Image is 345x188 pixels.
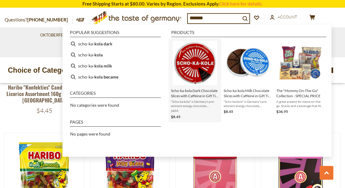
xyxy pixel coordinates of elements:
li: scho-ka-kola dark [67,38,163,49]
a: Scho-ka-kola Milk Chocolate Slices with Caffeine in Gift Tin, 3.5 oz“Scho-ka-kola" is Germany’s p... [224,41,271,120]
span: A great present for moms on-the-go. Snacks and a beverage that fit in the purse and cup holder. H... [276,99,324,108]
li: The "Mommy On-The-Go" Collection - SPECIAL PRICE [274,38,327,122]
div: Instant Search Results [63,25,332,157]
li: Categories [70,91,161,98]
li: Scho-ka-kola Milk Chocolate Slices with Caffeine in Gift Tin, 3.5 oz [221,38,274,122]
span: No pages were found [70,131,110,136]
b: -kola milk [93,62,112,69]
span: $8.45 [224,109,233,114]
p: Questions? [5,16,73,24]
span: “Scho-ka-kola" is Germany’s pre-eminent energy chocolate, invented over [DATE] in [GEOGRAPHIC_DAT... [171,99,219,108]
span: 6844 [171,109,219,113]
li: scho-ka-kola milk [67,60,163,71]
li: Popular suggestions [70,30,161,37]
span: $4.45 [36,107,52,114]
span: Scho-ka-kola Milk Chocolate Slices with Caffeine in Gift Tin, 3.5 oz [224,88,271,98]
span: $36.95 [276,109,288,114]
span: $8.45 [171,114,180,119]
span: “Scho-ka-kola" is Germany’s pre-eminent energy chocolate, invented over [DATE] in [GEOGRAPHIC_DAT... [224,99,271,108]
li: Products [171,30,327,37]
a: Oktoberfest [40,32,72,39]
img: Mom On-The-Go Collection [278,41,323,85]
li: Scho-ka-kola Dark Chocolate Slices with Caffeine in Gift Tin, 3.5 oz [169,38,221,122]
span: Account [278,14,297,19]
b: -kola became [93,73,118,80]
span: No categories were found [70,102,119,108]
a: Mom On-The-Go CollectionThe "Mommy On-The-Go" Collection - SPECIAL PRICEA great present for moms ... [276,41,324,120]
b: -kola [93,51,103,58]
li: scho-ka-kola became [67,71,163,82]
a: Haribo "Konfekties" Candy Coated Licorice Assortment 160g - Made in [GEOGRAPHIC_DATA] [6,83,82,104]
span: Scho-ka-kola Dark Chocolate Slices with Caffeine in Gift Tin, 3.5 oz [171,88,219,98]
li: scho-ka-kola [67,49,163,60]
span: The "Mommy On-The-Go" Collection - SPECIAL PRICE [276,88,324,98]
a: Account [270,14,297,21]
a: [PHONE_NUMBER] [27,17,68,22]
a: Click here for details. [219,1,263,6]
a: Scho-ka-kola Dark Chocolate Slices with Caffeine in Gift Tin, 3.5 oz“Scho-ka-kola" is Germany’s p... [171,41,219,120]
b: -kola dark [93,40,112,47]
li: Pages [70,120,161,127]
